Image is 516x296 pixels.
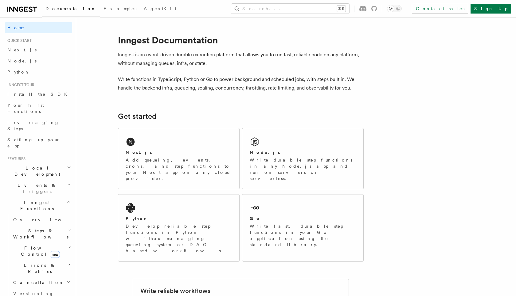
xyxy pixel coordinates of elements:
[118,194,240,262] a: PythonDevelop reliable step functions in Python without managing queueing systems or DAG based wo...
[250,223,356,248] p: Write fast, durable step functions in your Go application using the standard library.
[5,66,72,78] a: Python
[7,58,37,63] span: Node.js
[11,279,64,286] span: Cancellation
[11,262,67,274] span: Errors & Retries
[250,157,356,182] p: Write durable step functions in any Node.js app and run on servers or serverless.
[11,260,72,277] button: Errors & Retries
[337,6,346,12] kbd: ⌘K
[7,120,59,131] span: Leveraging Steps
[242,194,364,262] a: GoWrite fast, durable step functions in your Go application using the standard library.
[5,55,72,66] a: Node.js
[140,2,180,17] a: AgentKit
[126,149,152,155] h2: Next.js
[5,162,72,180] button: Local Development
[5,82,34,87] span: Inngest tour
[7,70,30,74] span: Python
[104,6,136,11] span: Examples
[100,2,140,17] a: Examples
[471,4,511,14] a: Sign Up
[5,100,72,117] a: Your first Functions
[118,50,364,68] p: Inngest is an event-driven durable execution platform that allows you to run fast, reliable code ...
[5,117,72,134] a: Leveraging Steps
[118,128,240,189] a: Next.jsAdd queueing, events, crons, and step functions to your Next app on any cloud provider.
[387,5,402,12] button: Toggle dark mode
[5,38,32,43] span: Quick start
[126,223,232,254] p: Develop reliable step functions in Python without managing queueing systems or DAG based workflows.
[231,4,349,14] button: Search...⌘K
[118,75,364,92] p: Write functions in TypeScript, Python or Go to power background and scheduled jobs, with steps bu...
[11,225,72,242] button: Steps & Workflows
[11,277,72,288] button: Cancellation
[7,92,71,97] span: Install the SDK
[11,214,72,225] a: Overview
[11,245,68,257] span: Flow Control
[126,157,232,182] p: Add queueing, events, crons, and step functions to your Next app on any cloud provider.
[118,112,156,121] a: Get started
[5,22,72,33] a: Home
[7,47,37,52] span: Next.js
[42,2,100,17] a: Documentation
[5,134,72,151] a: Setting up your app
[7,103,44,114] span: Your first Functions
[50,251,60,258] span: new
[11,242,72,260] button: Flow Controlnew
[140,286,210,295] h2: Write reliable workflows
[5,199,66,212] span: Inngest Functions
[5,180,72,197] button: Events & Triggers
[250,215,261,222] h2: Go
[13,291,54,296] span: Versioning
[250,149,280,155] h2: Node.js
[7,25,25,31] span: Home
[118,34,364,46] h1: Inngest Documentation
[5,44,72,55] a: Next.js
[144,6,176,11] span: AgentKit
[412,4,468,14] a: Contact sales
[126,215,148,222] h2: Python
[45,6,96,11] span: Documentation
[5,165,67,177] span: Local Development
[5,156,25,161] span: Features
[5,197,72,214] button: Inngest Functions
[5,89,72,100] a: Install the SDK
[242,128,364,189] a: Node.jsWrite durable step functions in any Node.js app and run on servers or serverless.
[13,217,76,222] span: Overview
[5,182,67,194] span: Events & Triggers
[7,137,60,148] span: Setting up your app
[11,228,68,240] span: Steps & Workflows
